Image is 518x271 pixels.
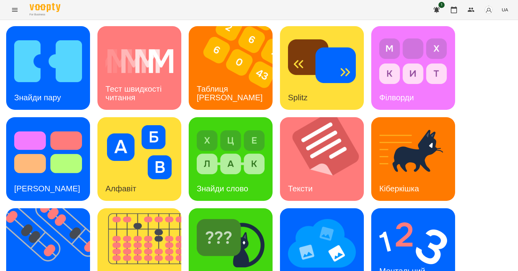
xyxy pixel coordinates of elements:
img: Алфавіт [105,125,173,179]
img: Мнемотехніка [288,216,356,270]
img: Voopty Logo [30,3,60,12]
h3: Кіберкішка [379,184,419,193]
img: Знайди Кіберкішку [197,216,265,270]
span: 1 [438,2,445,8]
h3: Тест швидкості читання [105,84,164,102]
img: Тест швидкості читання [105,34,173,88]
h3: Знайди пару [14,93,61,102]
button: Menu [7,2,22,17]
img: Філворди [379,34,447,88]
img: Кіберкішка [379,125,447,179]
button: UA [499,4,511,15]
img: avatar_s.png [484,6,493,14]
a: Знайди словоЗнайди слово [189,117,273,201]
a: КіберкішкаКіберкішка [371,117,455,201]
a: Тест швидкості читанняТест швидкості читання [97,26,181,110]
a: Таблиця ШультеТаблиця [PERSON_NAME] [189,26,273,110]
span: For Business [30,13,60,17]
img: Тест Струпа [14,125,82,179]
img: Таблиця Шульте [189,26,280,110]
a: SplitzSplitz [280,26,364,110]
h3: [PERSON_NAME] [14,184,80,193]
img: Splitz [288,34,356,88]
a: ФілвордиФілворди [371,26,455,110]
h3: Філворди [379,93,414,102]
a: Тест Струпа[PERSON_NAME] [6,117,90,201]
a: АлфавітАлфавіт [97,117,181,201]
a: ТекстиТексти [280,117,364,201]
img: Ментальний рахунок [379,216,447,270]
span: UA [502,6,508,13]
img: Тексти [280,117,372,201]
h3: Алфавіт [105,184,136,193]
a: Знайди паруЗнайди пару [6,26,90,110]
h3: Знайди слово [197,184,248,193]
img: Знайди пару [14,34,82,88]
img: Знайди слово [197,125,265,179]
h3: Таблиця [PERSON_NAME] [197,84,263,102]
h3: Тексти [288,184,313,193]
h3: Splitz [288,93,308,102]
